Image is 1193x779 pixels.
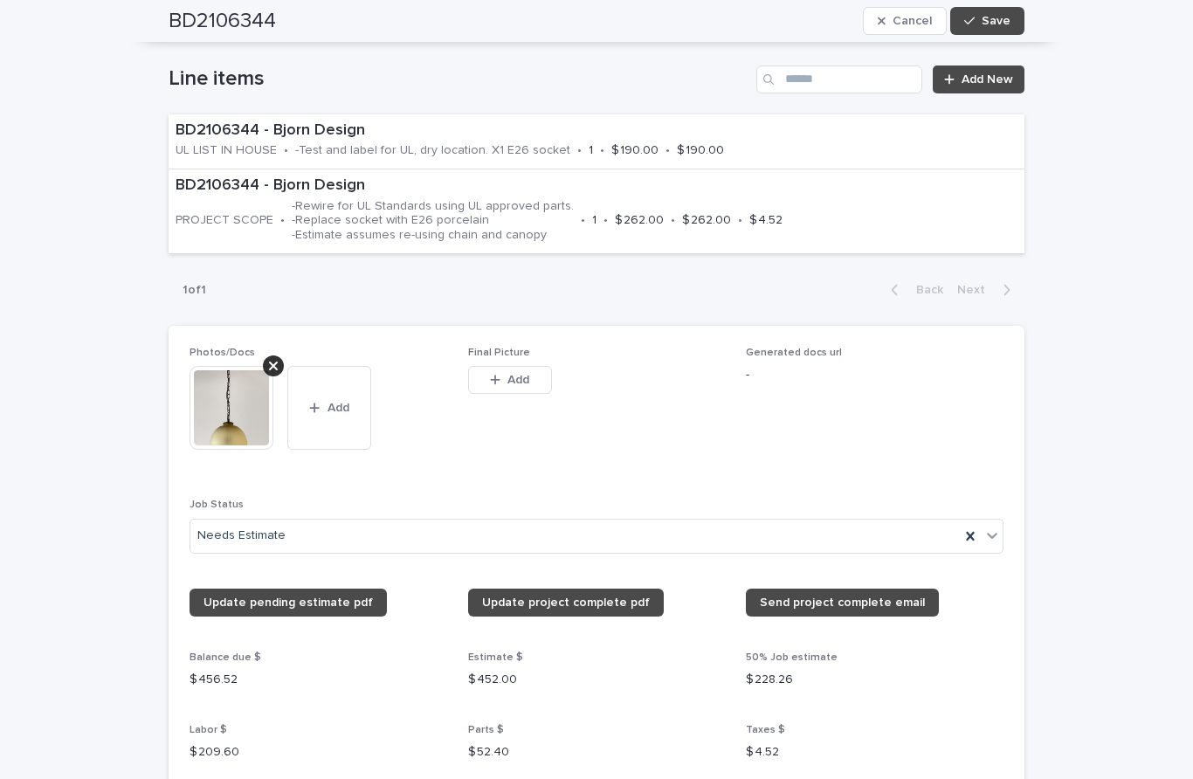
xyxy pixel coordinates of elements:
[190,652,261,663] span: Balance due $
[746,652,838,663] span: 50% Job estimate
[169,9,276,34] h2: BD2106344
[197,527,286,545] span: Needs Estimate
[280,213,285,228] p: •
[292,199,574,243] p: -Rewire for UL Standards using UL approved parts. -Replace socket with E26 porcelain -Estimate as...
[863,7,947,35] button: Cancel
[577,143,582,158] p: •
[468,725,504,735] span: Parts $
[746,725,785,735] span: Taxes $
[468,589,664,617] a: Update project complete pdf
[176,121,914,141] p: BD2106344 - Bjorn Design
[982,15,1010,27] span: Save
[962,73,1013,86] span: Add New
[176,213,273,228] p: PROJECT SCOPE
[756,65,922,93] input: Search
[507,374,529,386] span: Add
[482,596,650,609] span: Update project complete pdf
[176,176,972,196] p: BD2106344 - Bjorn Design
[592,213,596,228] p: 1
[600,143,604,158] p: •
[933,65,1024,93] a: Add New
[677,143,724,158] p: $ 190.00
[190,500,244,510] span: Job Status
[176,143,277,158] p: UL LIST IN HOUSE
[746,348,842,358] span: Generated docs url
[468,743,726,762] p: $ 52.40
[746,743,1003,762] p: $ 4.52
[581,213,585,228] p: •
[190,348,255,358] span: Photos/Docs
[468,366,552,394] button: Add
[611,143,659,158] p: $ 190.00
[287,366,371,450] button: Add
[665,143,670,158] p: •
[893,15,932,27] span: Cancel
[190,589,387,617] a: Update pending estimate pdf
[169,114,1024,169] a: BD2106344 - Bjorn DesignUL LIST IN HOUSE•-Test and label for UL, dry location. X1 E26 socket•1•$ ...
[615,213,664,228] p: $ 262.00
[603,213,608,228] p: •
[682,213,731,228] p: $ 262.00
[950,7,1024,35] button: Save
[468,671,726,689] p: $ 452.00
[877,282,950,298] button: Back
[190,671,447,689] p: $ 456.52
[190,725,227,735] span: Labor $
[169,269,220,312] p: 1 of 1
[760,596,925,609] span: Send project complete email
[957,284,996,296] span: Next
[295,143,570,158] p: -Test and label for UL, dry location. X1 E26 socket
[738,213,742,228] p: •
[746,671,1003,689] p: $ 228.26
[190,743,447,762] p: $ 209.60
[284,143,288,158] p: •
[589,143,593,158] p: 1
[671,213,675,228] p: •
[950,282,1024,298] button: Next
[468,348,530,358] span: Final Picture
[169,66,749,92] h1: Line items
[749,213,783,228] p: $ 4.52
[169,169,1024,254] a: BD2106344 - Bjorn DesignPROJECT SCOPE•-Rewire for UL Standards using UL approved parts. -Replace ...
[746,366,1003,384] p: -
[468,652,523,663] span: Estimate $
[328,402,349,414] span: Add
[746,589,939,617] a: Send project complete email
[906,284,943,296] span: Back
[203,596,373,609] span: Update pending estimate pdf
